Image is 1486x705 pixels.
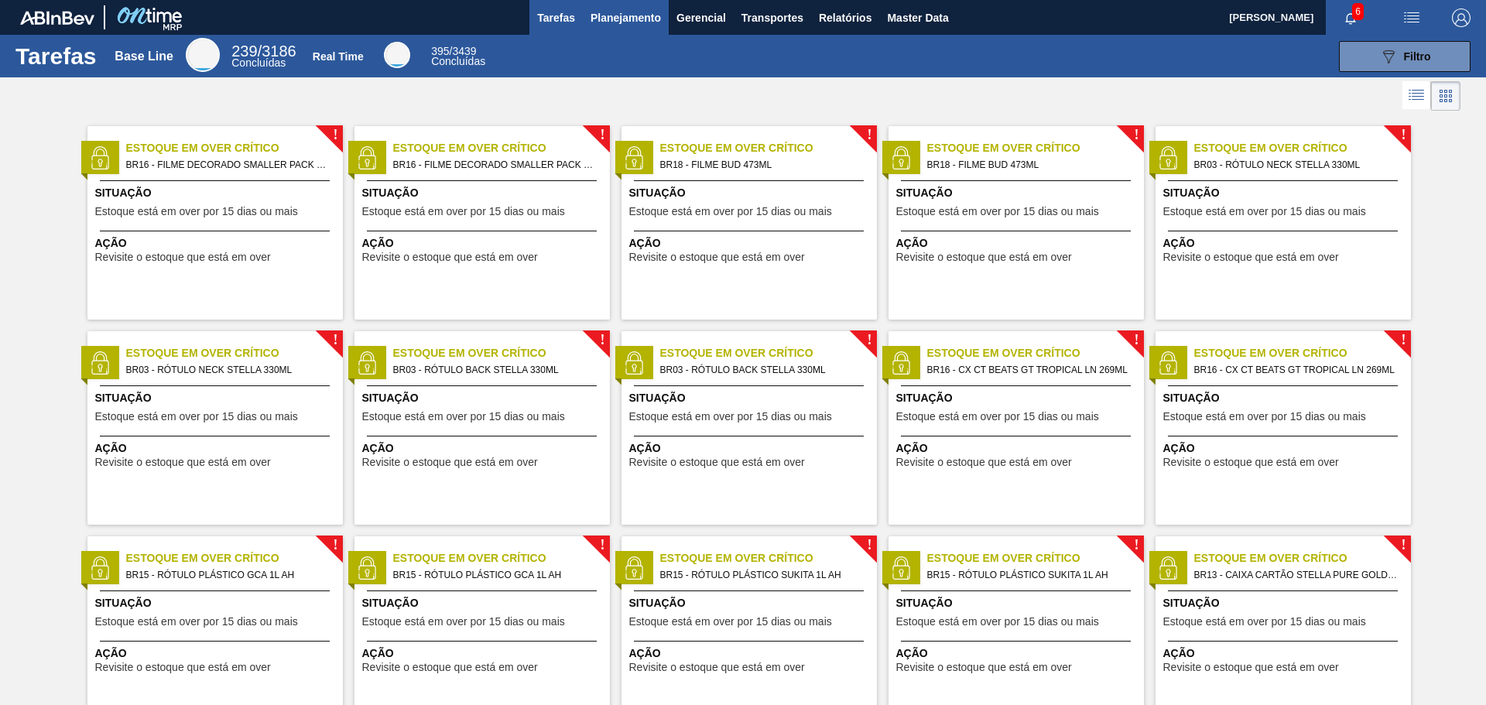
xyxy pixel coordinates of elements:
img: TNhmsLtSVTkK8tSr43FrP2fwEKptu5GPRR3wAAAABJRU5ErkJggg== [20,11,94,25]
img: status [355,351,378,375]
span: Estoque está em over por 15 dias ou mais [1163,616,1366,628]
span: Ação [896,440,1140,457]
span: Estoque em Over Crítico [927,345,1144,361]
span: BR13 - CAIXA CARTÃO STELLA PURE GOLD 269ML [1194,566,1399,584]
span: Ação [896,235,1140,252]
span: Gerencial [676,9,726,27]
span: Ação [629,235,873,252]
span: Estoque em Over Crítico [126,550,343,566]
img: status [622,146,645,169]
span: ! [1134,334,1138,346]
span: BR16 - CX CT BEATS GT TROPICAL LN 269ML [927,361,1132,378]
span: Ação [1163,440,1407,457]
span: Situação [1163,595,1407,611]
div: Base Line [115,50,173,63]
span: Estoque em Over Crítico [660,345,877,361]
img: status [355,556,378,580]
span: ! [1401,334,1406,346]
span: Revisite o estoque que está em over [896,662,1072,673]
span: ! [600,129,604,141]
span: Estoque em Over Crítico [927,140,1144,156]
span: Ação [362,645,606,662]
span: Estoque está em over por 15 dias ou mais [896,206,1099,217]
span: BR15 - RÓTULO PLÁSTICO SUKITA 1L AH [927,566,1132,584]
span: Situação [896,185,1140,201]
span: Revisite o estoque que está em over [1163,457,1339,468]
span: Revisite o estoque que está em over [95,457,271,468]
span: / 3439 [431,45,476,57]
span: Estoque está em over por 15 dias ou mais [629,411,832,423]
button: Filtro [1339,41,1471,72]
span: BR15 - RÓTULO PLÁSTICO GCA 1L AH [393,566,597,584]
img: status [889,556,912,580]
span: Concluídas [231,56,286,69]
span: Estoque em Over Crítico [126,140,343,156]
img: status [88,146,111,169]
span: BR18 - FILME BUD 473ML [660,156,865,173]
span: BR03 - RÓTULO BACK STELLA 330ML [393,361,597,378]
span: ! [1134,129,1138,141]
span: ! [1134,539,1138,551]
span: 239 [231,43,257,60]
button: Notificações [1326,7,1375,29]
span: 395 [431,45,449,57]
span: Situação [896,595,1140,611]
span: BR16 - FILME DECORADO SMALLER PACK 269ML [393,156,597,173]
span: Revisite o estoque que está em over [629,662,805,673]
span: Estoque em Over Crítico [1194,550,1411,566]
span: Situação [1163,185,1407,201]
span: Situação [95,390,339,406]
span: Situação [95,185,339,201]
span: Revisite o estoque que está em over [896,252,1072,263]
span: ! [1401,129,1406,141]
span: Revisite o estoque que está em over [362,252,538,263]
img: status [622,351,645,375]
span: BR03 - RÓTULO NECK STELLA 330ML [1194,156,1399,173]
span: Estoque está em over por 15 dias ou mais [95,616,298,628]
span: Situação [896,390,1140,406]
span: Estoque está em over por 15 dias ou mais [896,616,1099,628]
span: Estoque em Over Crítico [927,550,1144,566]
span: Tarefas [537,9,575,27]
span: Estoque está em over por 15 dias ou mais [1163,206,1366,217]
span: Situação [362,390,606,406]
span: Situação [629,185,873,201]
span: ! [333,539,337,551]
span: ! [600,539,604,551]
span: Estoque está em over por 15 dias ou mais [362,206,565,217]
span: Estoque em Over Crítico [393,345,610,361]
span: Filtro [1404,50,1431,63]
img: status [88,351,111,375]
span: Estoque está em over por 15 dias ou mais [95,411,298,423]
div: Base Line [186,38,220,72]
span: Revisite o estoque que está em over [1163,662,1339,673]
span: Ação [362,440,606,457]
span: ! [867,539,871,551]
span: BR15 - RÓTULO PLÁSTICO GCA 1L AH [126,566,330,584]
span: Revisite o estoque que está em over [896,457,1072,468]
span: Situação [629,595,873,611]
span: Estoque está em over por 15 dias ou mais [629,206,832,217]
span: ! [333,334,337,346]
div: Visão em Cards [1431,81,1460,111]
div: Base Line [231,45,296,68]
span: BR16 - CX CT BEATS GT TROPICAL LN 269ML [1194,361,1399,378]
span: Ação [629,645,873,662]
span: Revisite o estoque que está em over [362,457,538,468]
span: Estoque em Over Crítico [393,550,610,566]
span: Estoque em Over Crítico [1194,345,1411,361]
span: ! [1401,539,1406,551]
span: Ação [95,645,339,662]
span: Ação [629,440,873,457]
span: Revisite o estoque que está em over [95,662,271,673]
img: status [88,556,111,580]
span: BR18 - FILME BUD 473ML [927,156,1132,173]
span: Estoque em Over Crítico [1194,140,1411,156]
span: Revisite o estoque que está em over [629,457,805,468]
span: Situação [362,185,606,201]
span: Estoque está em over por 15 dias ou mais [629,616,832,628]
span: Estoque está em over por 15 dias ou mais [1163,411,1366,423]
span: ! [600,334,604,346]
img: userActions [1402,9,1421,27]
span: Estoque em Over Crítico [660,140,877,156]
